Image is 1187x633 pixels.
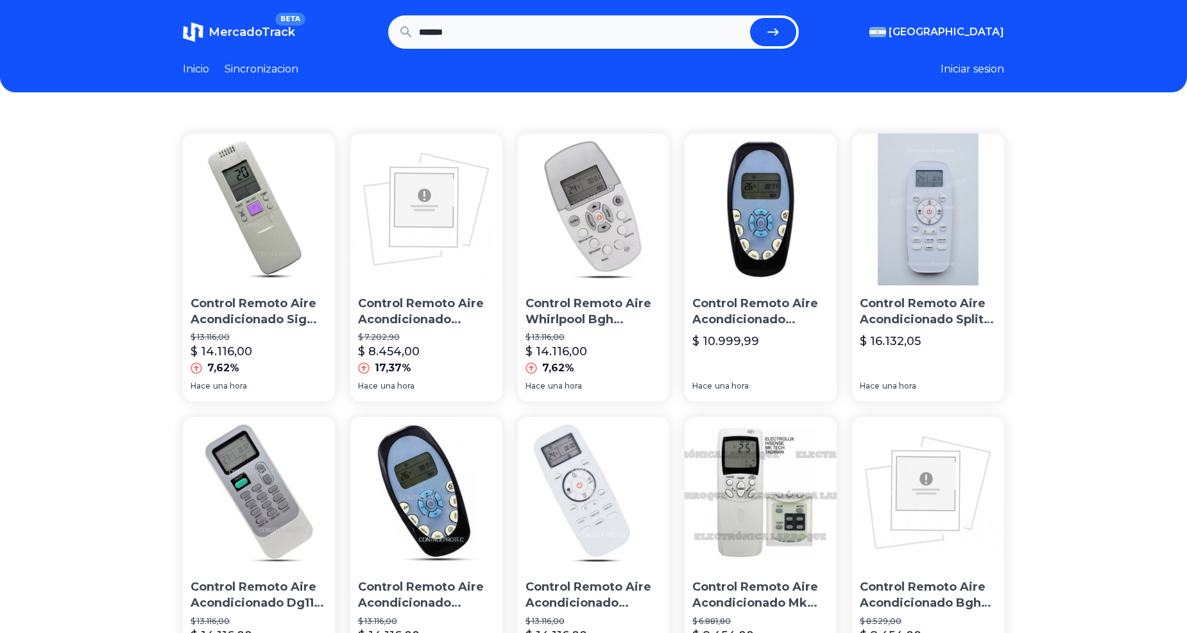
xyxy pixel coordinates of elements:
[525,296,662,328] p: Control Remoto Aire Whirlpool Bgh Hisense Cooltime Sigma
[525,579,662,611] p: Control Remoto Aire Acondicionado Hisense Dg11l1 York Nex
[860,381,880,391] span: Hace
[692,579,829,611] p: Control Remoto Aire Acondicionado Mk Tech Tadiran Hisense
[191,616,327,627] p: $ 13.116,00
[209,25,295,39] span: MercadoTrack
[183,133,335,401] a: Control Remoto Aire Acondicionado Sigma Rcd-28 Hisense ReccoControl Remoto Aire Acondicionado Sig...
[183,22,295,42] a: MercadoTrackBETA
[183,133,335,285] img: Control Remoto Aire Acondicionado Sigma Rcd-28 Hisense Recco
[191,342,252,360] p: $ 14.116,00
[860,579,996,611] p: Control Remoto Aire Acondicionado Bgh Hisense [GEOGRAPHIC_DATA]
[685,417,837,569] img: Control Remoto Aire Acondicionado Mk Tech Tadiran Hisense
[191,579,327,611] p: Control Remoto Aire Acondicionado Dg11j1-01 Hisense Nex Orig
[191,381,210,391] span: Hace
[548,381,582,391] span: una hora
[692,616,829,627] p: $ 6.881,80
[685,133,837,401] a: Control Remoto Aire Acondicionado Electra Hisense AristonControl Remoto Aire Acondicionado Electr...
[692,296,829,328] p: Control Remoto Aire Acondicionado Electra Hisense Ariston
[191,296,327,328] p: Control Remoto Aire Acondicionado Sigma Rcd-28 Hisense Recco
[275,13,305,26] span: BETA
[852,417,1004,569] img: Control Remoto Aire Acondicionado Bgh Hisense York
[869,24,1004,40] button: [GEOGRAPHIC_DATA]
[380,381,414,391] span: una hora
[525,381,545,391] span: Hace
[518,133,670,285] img: Control Remoto Aire Whirlpool Bgh Hisense Cooltime Sigma
[525,616,662,627] p: $ 13.116,00
[941,62,1004,77] button: Iniciar sesion
[358,332,495,342] p: $ 7.202,90
[225,62,298,77] a: Sincronizacion
[860,332,921,350] p: $ 16.132,05
[350,133,502,401] a: Control Remoto Aire Acondicionado Hisense Galanz BlueskyControl Remoto Aire Acondicionado Hisense...
[358,579,495,611] p: Control Remoto Aire Acondicionado [PERSON_NAME] Hisense Dg11
[525,342,587,360] p: $ 14.116,00
[525,332,662,342] p: $ 13.116,00
[350,133,502,285] img: Control Remoto Aire Acondicionado Hisense Galanz Bluesky
[358,296,495,328] p: Control Remoto Aire Acondicionado Hisense Galanz Bluesky
[692,381,712,391] span: Hace
[852,133,1004,285] img: Control Remoto Aire Acondicionado Split Hisense Bgh York
[207,360,239,376] p: 7,62%
[715,381,749,391] span: una hora
[860,616,996,627] p: $ 8.529,00
[183,62,209,77] a: Inicio
[350,417,502,569] img: Control Remoto Aire Acondicionado Candy Peabody Hisense Dg11
[692,332,759,350] p: $ 10.999,99
[518,417,670,569] img: Control Remoto Aire Acondicionado Hisense Dg11l1 York Nex
[860,296,996,328] p: Control Remoto Aire Acondicionado Split Hisense [GEOGRAPHIC_DATA]
[542,360,574,376] p: 7,62%
[889,24,1004,40] span: [GEOGRAPHIC_DATA]
[518,133,670,401] a: Control Remoto Aire Whirlpool Bgh Hisense Cooltime SigmaControl Remoto Aire Whirlpool Bgh Hisense...
[685,133,837,285] img: Control Remoto Aire Acondicionado Electra Hisense Ariston
[869,27,886,37] img: Argentina
[183,417,335,569] img: Control Remoto Aire Acondicionado Dg11j1-01 Hisense Nex Orig
[213,381,247,391] span: una hora
[358,616,495,627] p: $ 13.116,00
[358,342,420,360] p: $ 8.454,00
[183,22,203,42] img: MercadoTrack
[191,332,327,342] p: $ 13.116,00
[358,381,378,391] span: Hace
[375,360,411,376] p: 17,37%
[852,133,1004,401] a: Control Remoto Aire Acondicionado Split Hisense Bgh York Control Remoto Aire Acondicionado Split ...
[882,381,916,391] span: una hora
